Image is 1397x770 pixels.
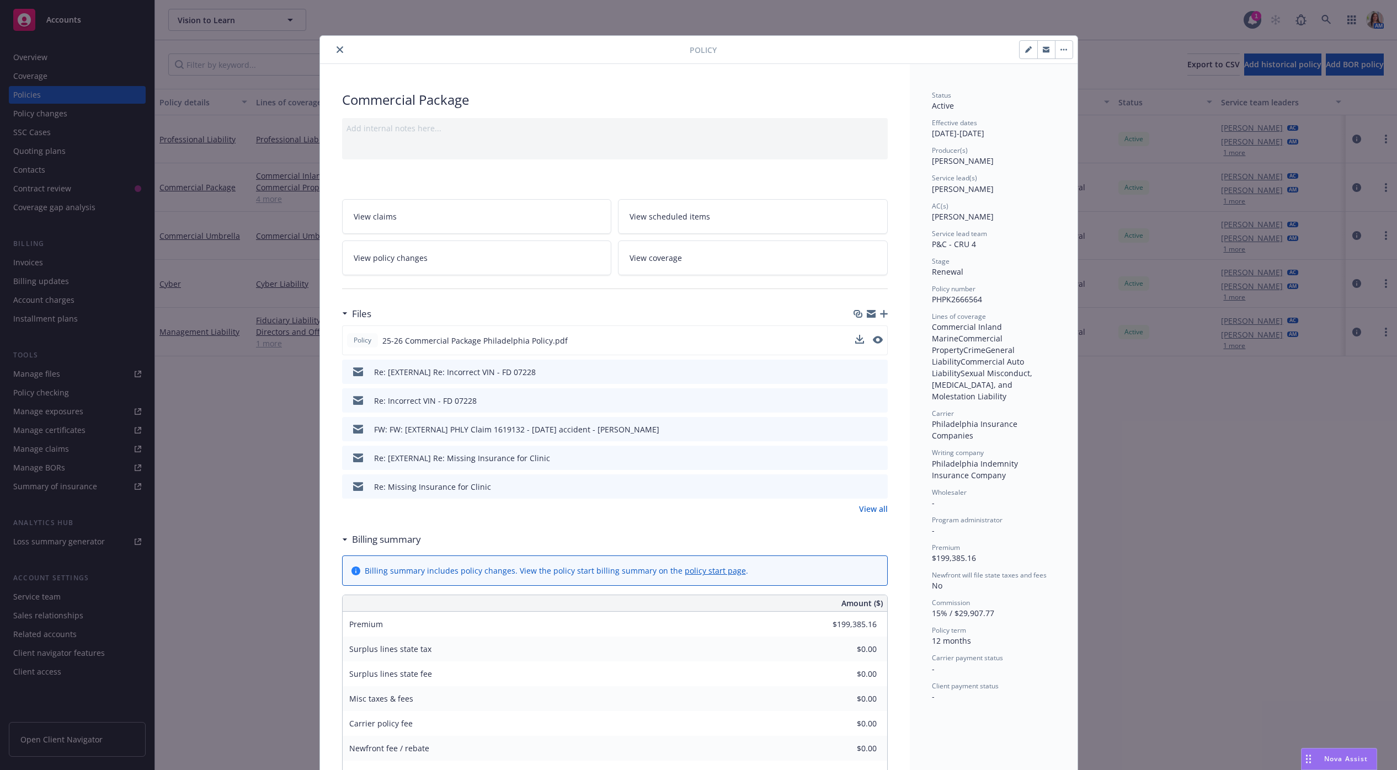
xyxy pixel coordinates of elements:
span: Service lead team [932,229,987,238]
span: P&C - CRU 4 [932,239,976,249]
span: Sexual Misconduct, [MEDICAL_DATA], and Molestation Liability [932,368,1035,402]
span: Service lead(s) [932,173,977,183]
span: $199,385.16 [932,553,976,563]
button: preview file [873,335,883,346]
span: Philadelphia Insurance Companies [932,419,1020,441]
span: View coverage [630,252,682,264]
span: Writing company [932,448,984,457]
span: View claims [354,211,397,222]
span: - [932,691,935,702]
span: PHPK2666564 [932,294,982,304]
button: close [333,43,346,56]
a: policy start page [685,565,746,576]
a: View scheduled items [618,199,888,234]
span: 15% / $29,907.77 [932,608,994,618]
button: Nova Assist [1301,748,1377,770]
span: Effective dates [932,118,977,127]
span: Philadelphia Indemnity Insurance Company [932,458,1020,480]
span: Crime [963,345,985,355]
button: preview file [873,336,883,344]
span: Carrier payment status [932,653,1003,662]
input: 0.00 [812,641,883,657]
span: Surplus lines state fee [349,669,432,679]
span: Premium [349,619,383,629]
div: Re: Missing Insurance for Clinic [374,481,491,493]
div: Billing summary includes policy changes. View the policy start billing summary on the . [365,565,748,576]
button: preview file [873,424,883,435]
input: 0.00 [812,740,883,757]
span: Commercial Auto Liability [932,356,1026,378]
div: Re: [EXTERNAL] Re: Incorrect VIN - FD 07228 [374,366,536,378]
div: [DATE] - [DATE] [932,118,1055,139]
input: 0.00 [812,691,883,707]
button: preview file [873,366,883,378]
span: Commission [932,598,970,607]
div: Add internal notes here... [346,122,883,134]
span: No [932,580,942,591]
button: download file [856,395,865,407]
span: Surplus lines state tax [349,644,431,654]
a: View claims [342,199,612,234]
span: Policy number [932,284,975,293]
span: Status [932,90,951,100]
button: download file [855,335,864,346]
span: Client payment status [932,681,999,691]
button: preview file [873,395,883,407]
span: Program administrator [932,515,1003,525]
span: Carrier [932,409,954,418]
div: FW: FW: [EXTERNAL] PHLY Claim 1619132 - [DATE] accident - [PERSON_NAME] [374,424,659,435]
span: Newfront fee / rebate [349,743,429,753]
button: download file [856,366,865,378]
span: Wholesaler [932,488,967,497]
input: 0.00 [812,715,883,732]
input: 0.00 [812,666,883,682]
span: Misc taxes & fees [349,693,413,704]
span: Amount ($) [841,597,883,609]
span: Commercial Inland Marine [932,322,1004,344]
div: Drag to move [1302,748,1315,769]
button: download file [855,335,864,344]
span: Policy [351,335,374,345]
a: View all [859,503,888,515]
span: AC(s) [932,201,948,211]
span: Active [932,100,954,111]
span: - [932,525,935,536]
button: download file [856,452,865,464]
span: Newfront will file state taxes and fees [932,570,1047,580]
span: [PERSON_NAME] [932,211,994,222]
h3: Billing summary [352,532,421,547]
span: - [932,498,935,508]
span: Carrier policy fee [349,718,413,729]
span: - [932,664,935,674]
div: Re: Incorrect VIN - FD 07228 [374,395,477,407]
div: Billing summary [342,532,421,547]
span: Stage [932,256,950,266]
span: Premium [932,543,960,552]
div: Files [342,307,371,321]
span: Renewal [932,266,963,277]
span: 12 months [932,635,971,646]
div: Re: [EXTERNAL] Re: Missing Insurance for Clinic [374,452,550,464]
button: download file [856,424,865,435]
span: Lines of coverage [932,312,986,321]
span: View scheduled items [630,211,710,222]
div: Commercial Package [342,90,888,109]
span: 25-26 Commercial Package Philadelphia Policy.pdf [382,335,568,346]
a: View coverage [618,240,888,275]
button: preview file [873,481,883,493]
span: Nova Assist [1324,754,1368,763]
span: [PERSON_NAME] [932,184,994,194]
a: View policy changes [342,240,612,275]
span: Producer(s) [932,146,968,155]
span: [PERSON_NAME] [932,156,994,166]
input: 0.00 [812,616,883,633]
span: Commercial Property [932,333,1005,355]
h3: Files [352,307,371,321]
button: preview file [873,452,883,464]
span: View policy changes [354,252,428,264]
span: General Liability [932,345,1017,367]
button: download file [856,481,865,493]
span: Policy [690,44,717,56]
span: Policy term [932,625,966,635]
